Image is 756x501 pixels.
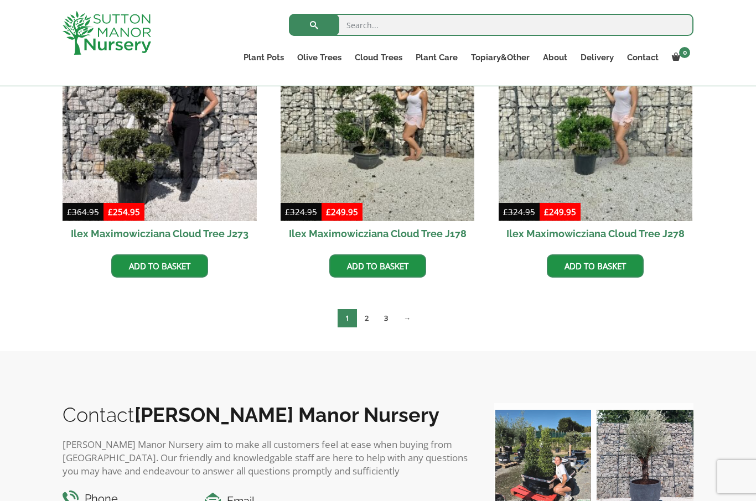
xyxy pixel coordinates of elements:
img: Ilex Maximowicziana Cloud Tree J273 [63,27,257,221]
bdi: 249.95 [544,206,576,217]
span: £ [544,206,549,217]
a: → [396,309,418,327]
a: Add to basket: “Ilex Maximowicziana Cloud Tree J178” [329,254,426,278]
span: £ [503,206,508,217]
input: Search... [289,14,693,36]
bdi: 324.95 [503,206,535,217]
bdi: 324.95 [285,206,317,217]
h2: Ilex Maximowicziana Cloud Tree J278 [499,221,693,246]
img: Ilex Maximowicziana Cloud Tree J278 [499,27,693,221]
a: Sale! Ilex Maximowicziana Cloud Tree J278 [499,27,693,246]
bdi: 254.95 [108,206,140,217]
img: logo [63,11,151,55]
a: Cloud Trees [348,50,409,65]
nav: Product Pagination [63,309,693,332]
a: Plant Care [409,50,464,65]
a: 0 [665,50,693,65]
a: Page 2 [357,309,376,327]
a: Sale! Ilex Maximowicziana Cloud Tree J178 [281,27,475,246]
a: About [536,50,574,65]
b: [PERSON_NAME] Manor Nursery [134,403,439,426]
bdi: 364.95 [67,206,99,217]
bdi: 249.95 [326,206,358,217]
p: [PERSON_NAME] Manor Nursery aim to make all customers feel at ease when buying from [GEOGRAPHIC_D... [63,438,472,478]
a: Add to basket: “Ilex Maximowicziana Cloud Tree J273” [111,254,208,278]
span: £ [108,206,113,217]
span: 0 [679,47,690,58]
a: Olive Trees [291,50,348,65]
a: Add to basket: “Ilex Maximowicziana Cloud Tree J278” [547,254,644,278]
h2: Ilex Maximowicziana Cloud Tree J273 [63,221,257,246]
span: £ [326,206,331,217]
a: Page 3 [376,309,396,327]
a: Topiary&Other [464,50,536,65]
h2: Contact [63,403,472,426]
span: £ [285,206,290,217]
a: Contact [620,50,665,65]
span: Page 1 [338,309,357,327]
a: Plant Pots [237,50,291,65]
h2: Ilex Maximowicziana Cloud Tree J178 [281,221,475,246]
a: Sale! Ilex Maximowicziana Cloud Tree J273 [63,27,257,246]
span: £ [67,206,72,217]
a: Delivery [574,50,620,65]
img: Ilex Maximowicziana Cloud Tree J178 [281,27,475,221]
